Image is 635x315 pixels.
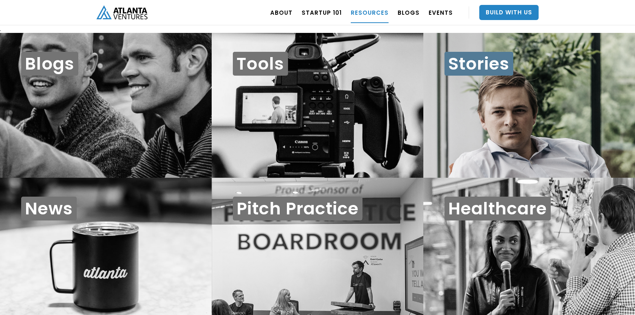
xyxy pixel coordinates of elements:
a: Tools [212,33,423,178]
a: BLOGS [398,2,420,23]
a: ABOUT [270,2,293,23]
a: Startup 101 [302,2,342,23]
a: RESOURCES [351,2,389,23]
h1: Tools [233,52,288,76]
h1: Healthcare [444,197,551,220]
a: Build With Us [479,5,539,20]
h1: Stories [444,52,513,76]
h1: News [21,197,77,220]
a: EVENTS [429,2,453,23]
a: Stories [423,33,635,178]
h1: Pitch Practice [233,197,362,220]
h1: Blogs [21,52,78,76]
